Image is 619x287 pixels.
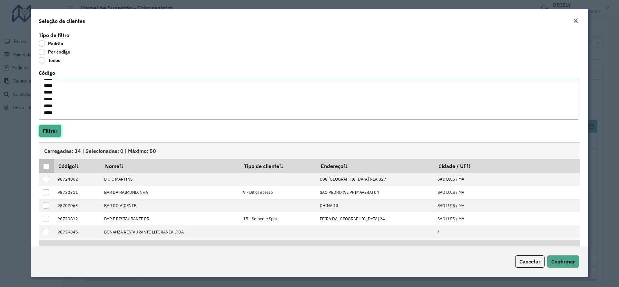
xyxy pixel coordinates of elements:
[101,159,240,173] th: Nome
[240,212,316,225] td: 15 - Somente Spot
[101,239,240,252] td: BOTECO DA LENYNHA
[317,173,434,186] td: 008 [GEOGRAPHIC_DATA] NEA 027
[515,255,545,268] button: Cancelar
[434,225,580,239] td: /
[547,255,579,268] button: Confirmar
[54,199,101,212] td: 98707063
[101,199,240,212] td: BAR DO VICENTE
[54,173,101,186] td: 98724062
[571,17,580,25] button: Close
[297,243,309,255] button: 2
[54,159,101,173] th: Código
[317,212,434,225] td: FEIRA DA [GEOGRAPHIC_DATA] 24
[309,243,322,255] button: 3
[240,186,316,199] td: 9 - Difícil acesso
[434,159,580,173] th: Cidade / UF
[346,243,358,255] button: Last Page
[101,186,240,199] td: BAR DA RAIMUNDINHA
[54,186,101,199] td: 98730311
[322,243,334,255] button: 4
[573,18,578,23] em: Fechar
[39,142,580,159] div: Carregadas: 34 | Selecionadas: 0 | Máximo: 50
[39,49,70,55] label: Por código
[434,199,580,212] td: SAO LUIS / MA
[434,212,580,225] td: SAO LUIS / MA
[101,225,240,239] td: BONANZA RESTAURANTE LITORANEA LTDA
[54,212,101,225] td: 98720812
[39,69,55,77] label: Código
[434,239,580,252] td: SAO LUIS / MA
[39,31,69,39] label: Tipo de filtro
[54,239,101,252] td: 98734898
[551,258,575,265] span: Confirmar
[54,225,101,239] td: 98739845
[317,159,434,173] th: Endereço
[519,258,540,265] span: Cancelar
[317,199,434,212] td: CHINA 13
[39,17,85,25] h4: Seleção de clientes
[317,186,434,199] td: SAO PEDRO (VL PRIMAVERA) 04
[240,159,316,173] th: Tipo de cliente
[39,125,62,137] button: Filtrar
[285,243,298,255] button: 1
[434,186,580,199] td: SAO LUIS / MA
[317,239,434,252] td: NOVA BETEL 815
[101,212,240,225] td: BAR E RESTAURANTE PR
[334,243,346,255] button: Next Page
[39,57,60,64] label: Todos
[434,173,580,186] td: SAO LUIS / MA
[39,40,63,47] label: Padrão
[101,173,240,186] td: B U C MARTINS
